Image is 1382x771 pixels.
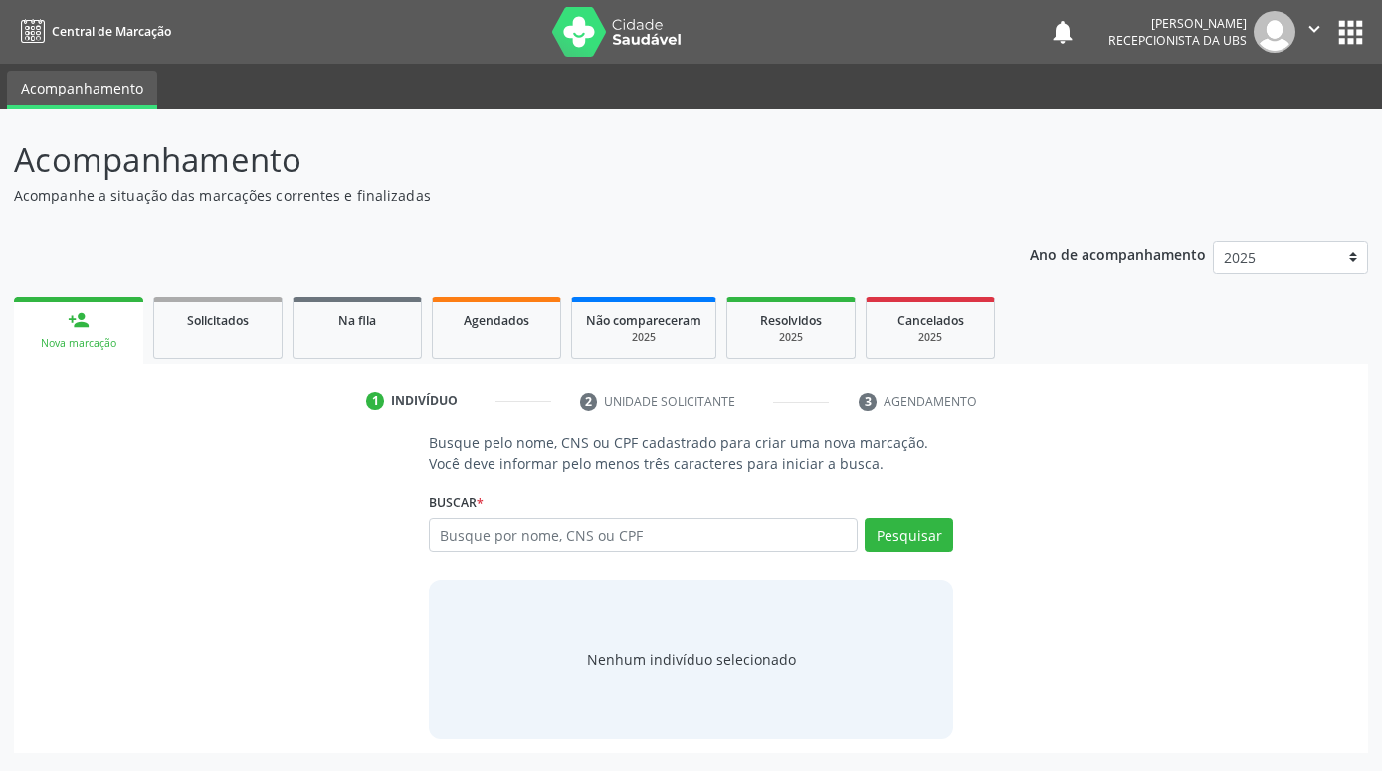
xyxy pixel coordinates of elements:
[52,23,171,40] span: Central de Marcação
[429,487,484,518] label: Buscar
[1108,32,1247,49] span: Recepcionista da UBS
[1333,15,1368,50] button: apps
[14,15,171,48] a: Central de Marcação
[366,392,384,410] div: 1
[741,330,841,345] div: 2025
[1254,11,1295,53] img: img
[865,518,953,552] button: Pesquisar
[187,312,249,329] span: Solicitados
[1295,11,1333,53] button: 
[586,330,701,345] div: 2025
[14,135,962,185] p: Acompanhamento
[1030,241,1206,266] p: Ano de acompanhamento
[464,312,529,329] span: Agendados
[391,392,458,410] div: Indivíduo
[1108,15,1247,32] div: [PERSON_NAME]
[429,518,858,552] input: Busque por nome, CNS ou CPF
[28,336,129,351] div: Nova marcação
[1049,18,1077,46] button: notifications
[586,312,701,329] span: Não compareceram
[429,432,953,474] p: Busque pelo nome, CNS ou CPF cadastrado para criar uma nova marcação. Você deve informar pelo men...
[7,71,157,109] a: Acompanhamento
[14,185,962,206] p: Acompanhe a situação das marcações correntes e finalizadas
[338,312,376,329] span: Na fila
[1303,18,1325,40] i: 
[587,649,796,670] div: Nenhum indivíduo selecionado
[68,309,90,331] div: person_add
[760,312,822,329] span: Resolvidos
[897,312,964,329] span: Cancelados
[881,330,980,345] div: 2025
